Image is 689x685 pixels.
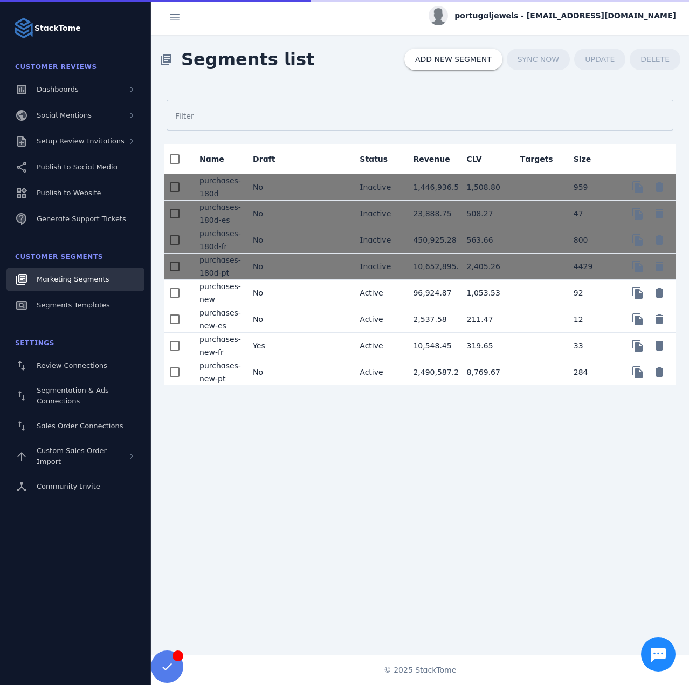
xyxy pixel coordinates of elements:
span: ADD NEW SEGMENT [415,56,492,63]
span: Generate Support Tickets [37,215,126,223]
mat-cell: No [244,280,298,306]
a: Sales Order Connections [6,414,144,438]
div: Size [574,154,601,165]
mat-cell: 96,924.87 [404,280,458,306]
mat-cell: 2,405.26 [458,254,512,280]
div: Draft [253,154,285,165]
mat-cell: 2,537.58 [404,306,458,333]
mat-cell: 2,490,587.20 [404,359,458,385]
span: Segments Templates [37,301,110,309]
mat-cell: 563.66 [458,227,512,254]
span: Social Mentions [37,111,92,119]
span: Publish to Website [37,189,101,197]
mat-cell: Active [351,280,404,306]
button: Delete [649,256,670,277]
mat-cell: purchases-new-pt [191,359,244,385]
button: Delete [649,309,670,330]
mat-cell: 33 [565,333,618,359]
mat-cell: 10,652,895.00 [404,254,458,280]
strong: StackTome [35,23,81,34]
mat-cell: 12 [565,306,618,333]
mat-cell: Inactive [351,201,404,227]
mat-cell: purchases-new-fr [191,333,244,359]
img: Logo image [13,17,35,39]
div: Revenue [413,154,459,165]
a: Publish to Website [6,181,144,205]
div: CLV [467,154,492,165]
mat-cell: 450,925.28 [404,227,458,254]
mat-cell: 284 [565,359,618,385]
mat-cell: 211.47 [458,306,512,333]
button: Copy [627,256,649,277]
span: Sales Order Connections [37,422,123,430]
button: Copy [627,282,649,304]
a: Segmentation & Ads Connections [6,380,144,412]
span: portugaljewels - [EMAIL_ADDRESS][DOMAIN_NAME] [454,10,676,22]
mat-cell: 508.27 [458,201,512,227]
mat-cell: No [244,254,298,280]
a: Publish to Social Media [6,155,144,179]
button: Delete [649,229,670,251]
mat-cell: No [244,201,298,227]
mat-cell: No [244,227,298,254]
mat-cell: 23,888.75 [404,201,458,227]
mat-cell: Active [351,306,404,333]
mat-cell: 47 [565,201,618,227]
span: Segmentation & Ads Connections [37,386,109,405]
button: Copy [627,361,649,383]
mat-cell: purchases-new-es [191,306,244,333]
mat-cell: No [244,359,298,385]
button: Delete [649,176,670,198]
mat-cell: No [244,174,298,201]
mat-cell: Inactive [351,174,404,201]
mat-cell: purchases-180d-pt [191,254,244,280]
mat-cell: No [244,306,298,333]
button: Delete [649,361,670,383]
span: Customer Segments [15,253,103,261]
div: Name [199,154,224,165]
mat-cell: Yes [244,333,298,359]
button: portugaljewels - [EMAIL_ADDRESS][DOMAIN_NAME] [429,6,676,25]
a: Community Invite [6,475,144,498]
mat-icon: library_books [160,53,173,66]
span: Settings [15,339,54,347]
mat-cell: 8,769.67 [458,359,512,385]
div: CLV [467,154,482,165]
a: Generate Support Tickets [6,207,144,231]
span: Marketing Segments [37,275,109,283]
a: Segments Templates [6,293,144,317]
mat-cell: 10,548.45 [404,333,458,359]
button: Delete [649,282,670,304]
span: Community Invite [37,482,100,490]
div: Revenue [413,154,450,165]
button: Delete [649,335,670,357]
span: Custom Sales Order Import [37,447,107,465]
a: Marketing Segments [6,268,144,291]
div: Status [360,154,388,165]
button: Copy [627,309,649,330]
mat-cell: purchases-180d [191,174,244,201]
button: ADD NEW SEGMENT [404,49,502,70]
span: Setup Review Invitations [37,137,125,145]
mat-header-cell: Targets [512,144,565,174]
button: Copy [627,176,649,198]
mat-cell: Active [351,359,404,385]
mat-cell: Active [351,333,404,359]
span: © 2025 StackTome [384,665,457,676]
div: Name [199,154,234,165]
mat-cell: 959 [565,174,618,201]
mat-cell: Inactive [351,254,404,280]
div: Status [360,154,397,165]
mat-cell: Inactive [351,227,404,254]
mat-cell: purchases-new [191,280,244,306]
mat-cell: 1,053.53 [458,280,512,306]
mat-cell: 92 [565,280,618,306]
button: Copy [627,229,649,251]
button: Copy [627,203,649,224]
mat-cell: purchases-180d-fr [191,227,244,254]
span: Dashboards [37,85,79,93]
mat-cell: 1,446,936.50 [404,174,458,201]
div: Draft [253,154,275,165]
mat-cell: 4429 [565,254,618,280]
mat-cell: 319.65 [458,333,512,359]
